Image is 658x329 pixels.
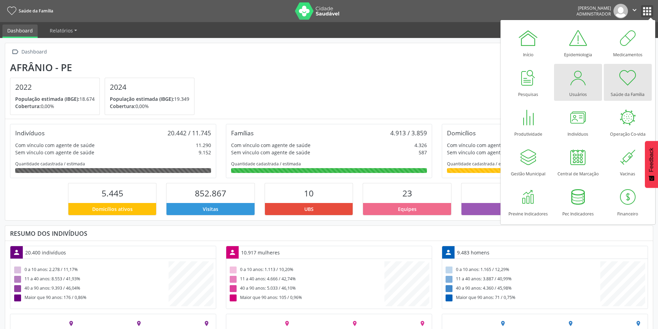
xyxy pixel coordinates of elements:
div: 40 a 90 anos: 4.360 / 45,98% [445,284,600,293]
img: img [613,4,628,18]
div: Sem vínculo com agente de saúde [447,149,526,156]
p: 18.674 [15,95,95,103]
div: 11 a 40 anos: 8.553 / 41,93% [13,274,169,284]
a: Saúde da Família [604,64,652,101]
a: Dashboard [2,25,38,38]
a: Previne Indicadores [504,183,552,220]
span: Administrador [576,11,611,17]
div: Quantidade cadastrada / estimada [231,161,427,167]
a: Central de Marcação [554,143,602,180]
span: Saúde da Família [19,8,53,14]
div: 0 a 10 anos: 1.113 / 10,20% [229,265,384,274]
span: Feedback [648,148,655,172]
div: 4.913 / 3.859 [390,129,427,137]
div: 11 a 40 anos: 3.887 / 40,99% [445,274,600,284]
span: UBS [304,205,314,213]
div: 4.326 [414,142,427,149]
i: place [284,320,290,327]
i: place [203,320,210,327]
a: Epidemiologia [554,24,602,61]
button: Feedback - Mostrar pesquisa [645,141,658,188]
button:  [628,4,641,18]
span: 10 [304,187,314,199]
i: person [229,249,236,256]
i: place [352,320,358,327]
div: 40 a 90 anos: 9.393 / 46,04% [13,284,169,293]
div: Maior que 90 anos: 176 / 0,86% [13,293,169,302]
div: 20.442 / 11.745 [168,129,211,137]
span: Cobertura: [15,103,41,109]
div: 20.400 indivíduos [23,246,68,259]
i: place [500,320,506,327]
div: 11.290 [196,142,211,149]
div: [PERSON_NAME] [576,5,611,11]
a: Financeiro [604,183,652,220]
div: Afrânio - PE [10,62,199,73]
a: Indivíduos [554,104,602,141]
div: Sem vínculo com agente de saúde [15,149,94,156]
span: População estimada (IBGE): [15,96,79,102]
div: Quantidade cadastrada / estimada [447,161,643,167]
span: 5.445 [102,187,123,199]
div: Quantidade cadastrada / estimada [15,161,211,167]
span: Relatórios [50,27,73,34]
i: place [419,320,426,327]
div: 9.483 homens [455,246,492,259]
span: População estimada (IBGE): [110,96,174,102]
a: Gestão Municipal [504,143,552,180]
div: 0 a 10 anos: 2.278 / 11,17% [13,265,169,274]
i:  [10,47,20,57]
div: 40 a 90 anos: 5.033 / 46,10% [229,284,384,293]
div: Maior que 90 anos: 71 / 0,75% [445,293,600,302]
i: place [568,320,574,327]
i: place [68,320,74,327]
div: Maior que 90 anos: 105 / 0,96% [229,293,384,302]
span: 852.867 [195,187,226,199]
div: 9.152 [199,149,211,156]
div: Com vínculo com agente de saúde [447,142,526,149]
div: 10.917 mulheres [239,246,282,259]
h4: 2022 [15,83,95,91]
div: Domicílios [447,129,476,137]
div: 0 a 10 anos: 1.165 / 12,29% [445,265,600,274]
i:  [631,6,638,14]
div: Dashboard [20,47,48,57]
a: Relatórios [45,25,82,37]
a: Início [504,24,552,61]
div: 11 a 40 anos: 4.666 / 42,74% [229,274,384,284]
div: Resumo dos indivíduos [10,230,648,237]
div: 587 [419,149,427,156]
button: apps [641,5,653,17]
a: Pec Indicadores [554,183,602,220]
p: 0,00% [110,103,189,110]
span: Equipes [398,205,417,213]
span: Domicílios ativos [92,205,133,213]
i: place [136,320,142,327]
a:  Dashboard [10,47,48,57]
a: Usuários [554,64,602,101]
i: person [13,249,20,256]
div: Indivíduos [15,129,45,137]
h4: 2024 [110,83,189,91]
span: Visitas [203,205,218,213]
i: place [635,320,641,327]
div: Sem vínculo com agente de saúde [231,149,310,156]
div: Com vínculo com agente de saúde [15,142,95,149]
p: 19.349 [110,95,189,103]
a: Pesquisas [504,64,552,101]
span: 23 [402,187,412,199]
div: Famílias [231,129,254,137]
a: Vacinas [604,143,652,180]
i: person [445,249,452,256]
p: 0,00% [15,103,95,110]
a: Produtividade [504,104,552,141]
a: Operação Co-vida [604,104,652,141]
a: Medicamentos [604,24,652,61]
div: Com vínculo com agente de saúde [231,142,311,149]
a: Saúde da Família [5,5,53,17]
span: Cobertura: [110,103,135,109]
